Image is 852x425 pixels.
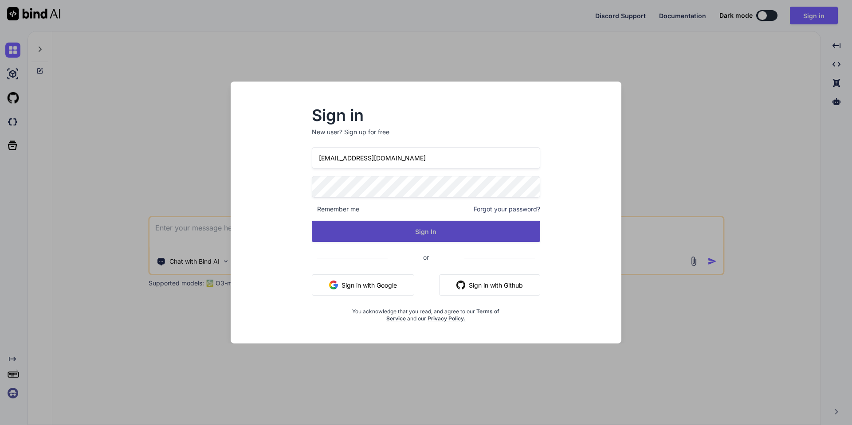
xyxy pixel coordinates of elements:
[312,147,541,169] input: Login or Email
[312,274,414,296] button: Sign in with Google
[386,308,500,322] a: Terms of Service
[439,274,540,296] button: Sign in with Github
[344,128,389,136] div: Sign up for free
[388,246,464,268] span: or
[329,281,338,289] img: google
[428,315,466,322] a: Privacy Policy.
[456,281,465,289] img: github
[350,303,503,322] div: You acknowledge that you read, and agree to our and our
[474,205,540,214] span: Forgot your password?
[312,205,359,214] span: Remember me
[312,108,541,122] h2: Sign in
[312,221,541,242] button: Sign In
[312,128,541,147] p: New user?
